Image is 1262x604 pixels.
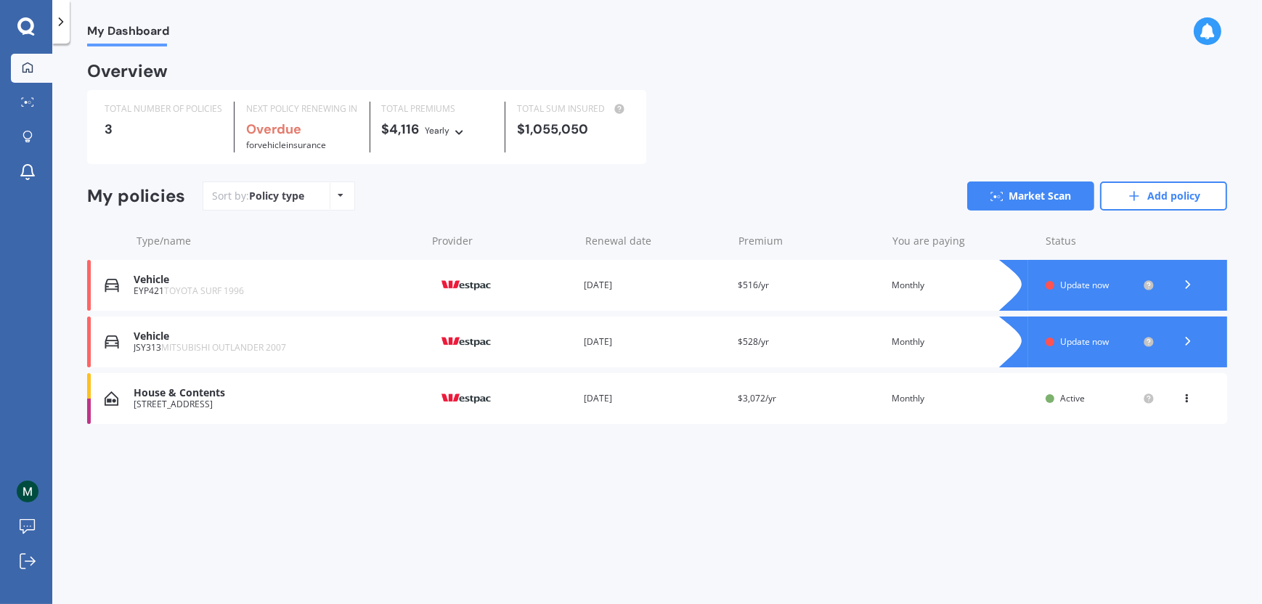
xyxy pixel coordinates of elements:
[1046,234,1155,248] div: Status
[134,330,418,343] div: Vehicle
[892,278,1034,293] div: Monthly
[134,387,418,399] div: House & Contents
[517,122,629,136] div: $1,055,050
[584,391,726,406] div: [DATE]
[212,189,304,203] div: Sort by:
[738,279,769,291] span: $516/yr
[246,102,358,116] div: NEXT POLICY RENEWING IN
[137,234,420,248] div: Type/name
[246,121,301,138] b: Overdue
[585,234,727,248] div: Renewal date
[738,392,776,404] span: $3,072/yr
[738,234,880,248] div: Premium
[1060,335,1109,348] span: Update now
[134,399,418,409] div: [STREET_ADDRESS]
[382,122,494,138] div: $4,116
[738,335,769,348] span: $528/yr
[967,181,1094,211] a: Market Scan
[105,335,119,349] img: Vehicle
[249,189,304,203] div: Policy type
[432,234,574,248] div: Provider
[164,285,244,297] span: TOYOTA SURF 1996
[161,341,286,354] span: MITSUBISHI OUTLANDER 2007
[430,385,502,412] img: Westpac
[87,24,169,44] span: My Dashboard
[134,343,418,353] div: JSY313
[892,391,1034,406] div: Monthly
[517,102,629,116] div: TOTAL SUM INSURED
[584,278,726,293] div: [DATE]
[134,286,418,296] div: EYP421
[87,186,185,207] div: My policies
[17,481,38,502] img: ACg8ocIHW0J5e3pXpBlHWzMOE81JR_oFdaa9R-wCeJwuLVr6zu47=s96-c
[1100,181,1227,211] a: Add policy
[426,123,450,138] div: Yearly
[105,391,118,406] img: House & Contents
[584,335,726,349] div: [DATE]
[892,335,1034,349] div: Monthly
[1060,392,1085,404] span: Active
[1060,279,1109,291] span: Update now
[105,102,222,116] div: TOTAL NUMBER OF POLICIES
[382,102,494,116] div: TOTAL PREMIUMS
[430,272,502,299] img: Westpac
[134,274,418,286] div: Vehicle
[87,64,168,78] div: Overview
[430,328,502,356] img: Westpac
[892,234,1034,248] div: You are paying
[246,139,326,151] span: for Vehicle insurance
[105,278,119,293] img: Vehicle
[105,122,222,136] div: 3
